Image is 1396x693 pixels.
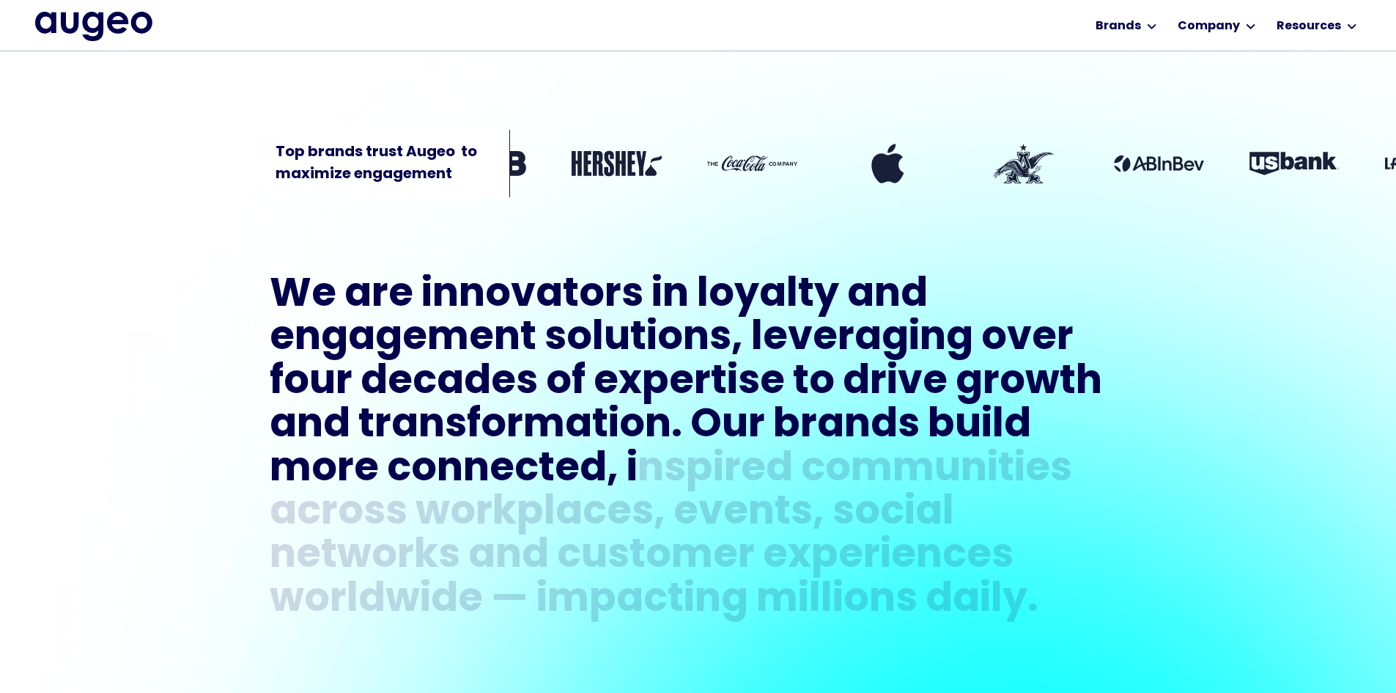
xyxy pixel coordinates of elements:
[270,405,350,448] div: and
[756,579,917,623] div: millions
[763,535,1013,579] div: experiences
[773,405,920,448] div: brands
[627,449,793,492] div: inspired
[270,579,483,623] div: worldwide
[832,492,954,535] div: social
[690,405,765,448] div: Our
[536,579,748,623] div: impacting
[546,362,586,405] div: of
[843,362,948,405] div: drive
[751,318,973,361] div: leveraging
[793,362,835,405] div: to
[468,535,549,579] div: and
[673,492,824,535] div: events,
[594,362,785,405] div: expertise
[416,492,665,535] div: workplaces,
[928,405,1031,448] div: build
[981,318,1074,361] div: over
[270,535,460,579] div: networks
[270,362,352,405] div: four
[1178,18,1240,35] div: Company
[926,579,1038,623] div: daily.
[491,579,528,623] div: —
[270,449,379,492] div: more
[651,274,689,318] div: in
[387,449,618,492] div: connected,
[270,274,336,318] div: We
[697,274,839,318] div: loyalty
[358,405,682,448] div: transformation.
[270,492,407,535] div: across
[956,362,1102,405] div: growth
[801,449,1072,492] div: communities
[344,274,413,318] div: are
[544,318,743,361] div: solutions,
[421,274,643,318] div: innovators
[847,274,928,318] div: and
[557,535,755,579] div: customer
[1277,18,1341,35] div: Resources
[270,318,536,361] div: engagement
[35,12,152,43] a: home
[1096,18,1141,35] div: Brands
[361,362,538,405] div: decades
